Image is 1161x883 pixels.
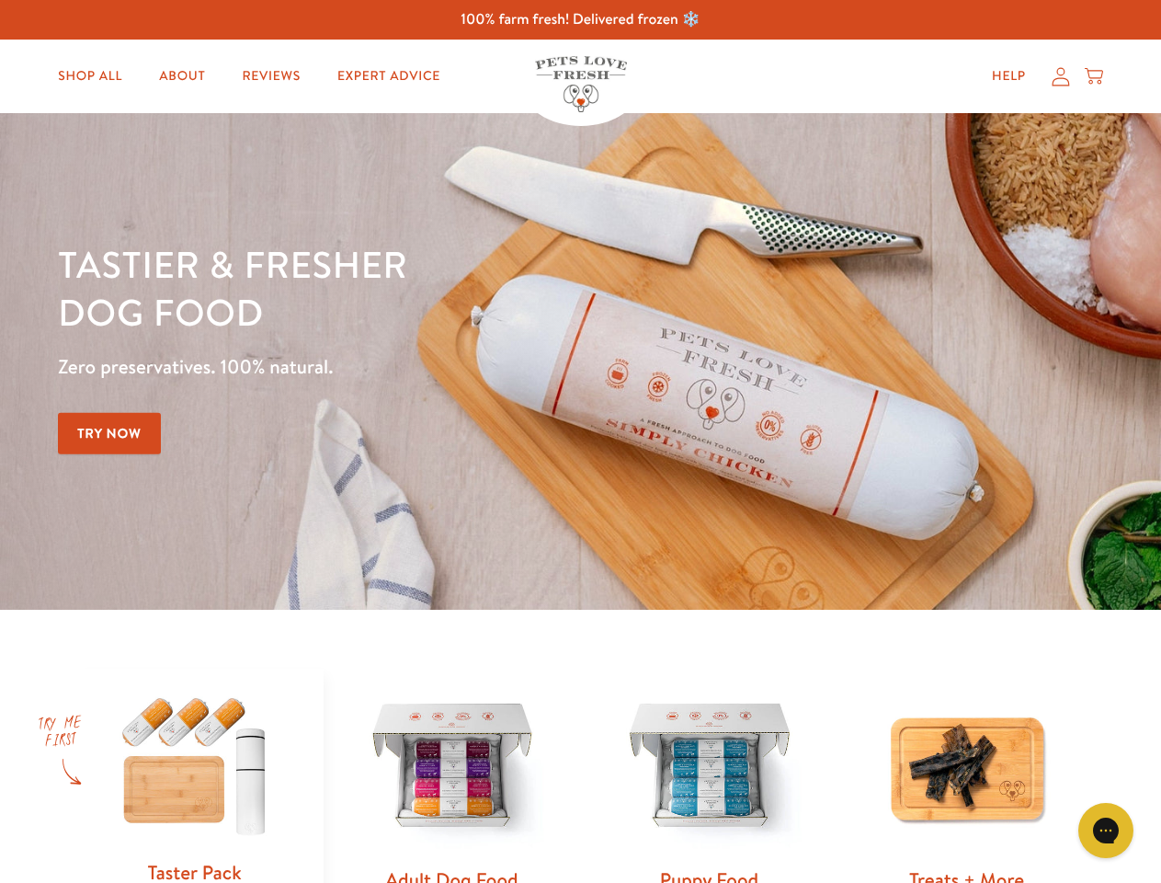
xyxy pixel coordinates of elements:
[535,56,627,112] img: Pets Love Fresh
[58,413,161,454] a: Try Now
[323,58,455,95] a: Expert Advice
[227,58,314,95] a: Reviews
[58,350,755,384] p: Zero preservatives. 100% natural.
[1069,797,1143,865] iframe: Gorgias live chat messenger
[58,240,755,336] h1: Tastier & fresher dog food
[144,58,220,95] a: About
[43,58,137,95] a: Shop All
[977,58,1041,95] a: Help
